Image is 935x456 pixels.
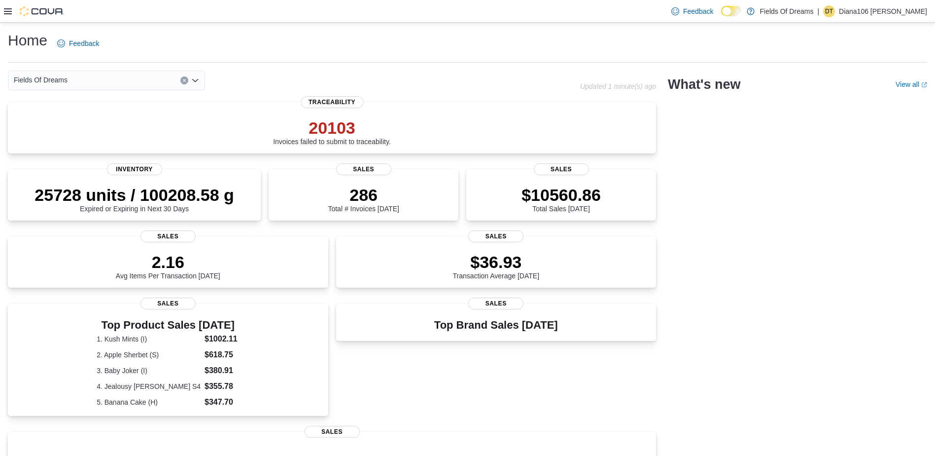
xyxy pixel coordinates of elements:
p: 20103 [273,118,391,138]
div: Total # Invoices [DATE] [328,185,399,213]
h3: Top Brand Sales [DATE] [434,319,558,331]
div: Invoices failed to submit to traceability. [273,118,391,146]
p: 286 [328,185,399,205]
span: Sales [534,163,589,175]
dd: $380.91 [205,365,239,377]
img: Cova [20,6,64,16]
span: Sales [468,230,523,242]
dt: 2. Apple Sherbet (S) [97,350,201,360]
dd: $1002.11 [205,333,239,345]
span: Sales [140,230,196,242]
dt: 5. Banana Cake (H) [97,397,201,407]
h2: What's new [668,76,740,92]
div: Total Sales [DATE] [521,185,601,213]
p: 25728 units / 100208.58 g [35,185,234,205]
p: Fields Of Dreams [760,5,813,17]
p: | [817,5,819,17]
a: Feedback [667,1,717,21]
dt: 4. Jealousy [PERSON_NAME] S4 [97,381,201,391]
span: Dark Mode [721,16,722,17]
span: Sales [140,298,196,309]
h1: Home [8,31,47,50]
span: Sales [468,298,523,309]
dd: $347.70 [205,396,239,408]
span: DT [825,5,833,17]
p: Diana106 [PERSON_NAME] [839,5,927,17]
dt: 3. Baby Joker (I) [97,366,201,376]
span: Sales [336,163,391,175]
svg: External link [921,82,927,88]
span: Feedback [683,6,713,16]
button: Clear input [180,76,188,84]
input: Dark Mode [721,6,742,16]
a: View allExternal link [896,80,927,88]
div: Expired or Expiring in Next 30 Days [35,185,234,213]
dd: $618.75 [205,349,239,361]
p: Updated 1 minute(s) ago [580,82,656,90]
span: Inventory [107,163,162,175]
div: Avg Items Per Transaction [DATE] [116,252,220,280]
h3: Top Product Sales [DATE] [97,319,239,331]
p: $36.93 [452,252,539,272]
dt: 1. Kush Mints (I) [97,334,201,344]
div: Diana106 Torres [823,5,835,17]
p: $10560.86 [521,185,601,205]
button: Open list of options [191,76,199,84]
span: Traceability [301,96,363,108]
dd: $355.78 [205,380,239,392]
span: Fields Of Dreams [14,74,68,86]
span: Feedback [69,38,99,48]
p: 2.16 [116,252,220,272]
span: Sales [305,426,360,438]
div: Transaction Average [DATE] [452,252,539,280]
a: Feedback [53,34,103,53]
